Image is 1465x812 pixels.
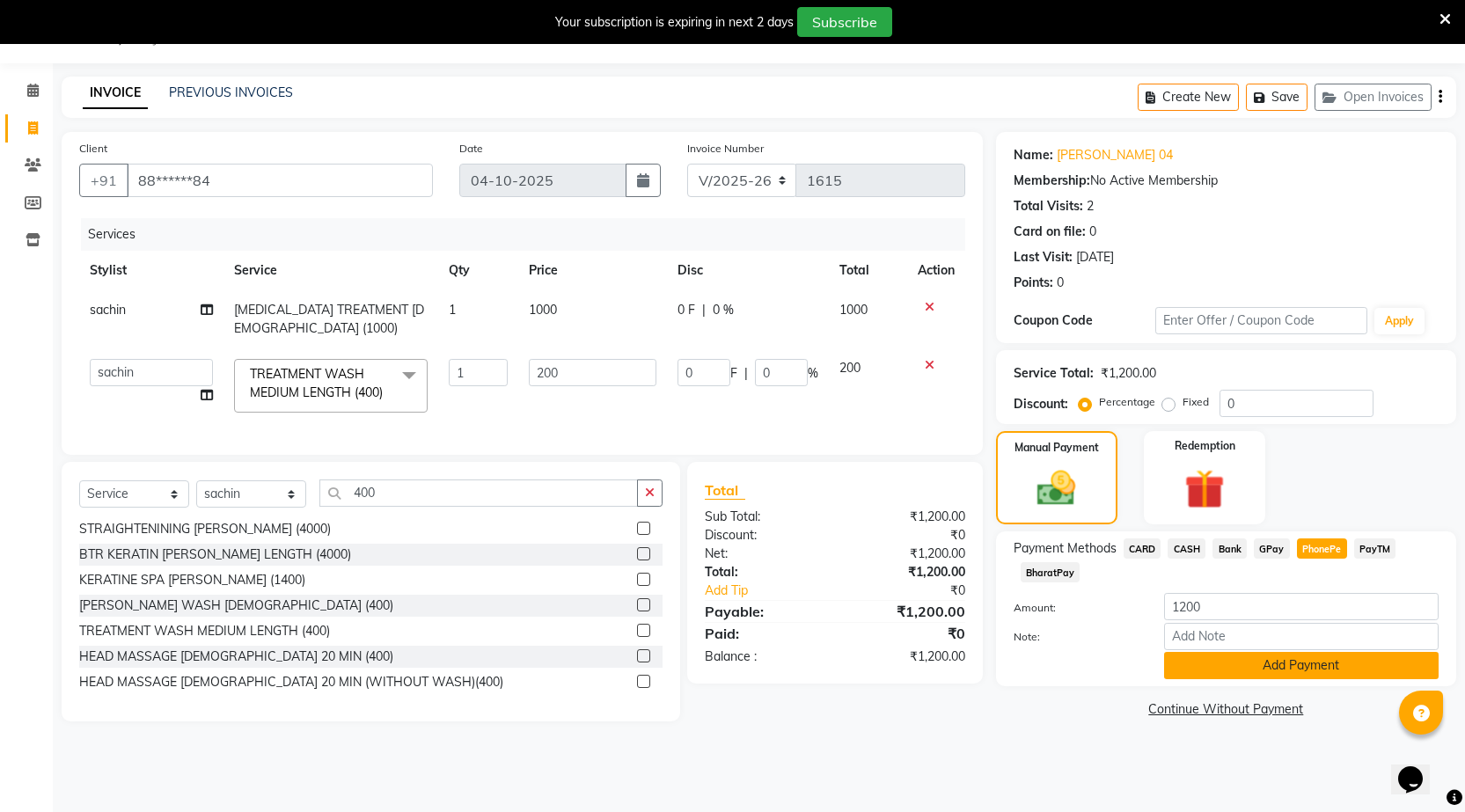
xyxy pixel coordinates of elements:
[687,141,764,157] label: Invoice Number
[79,164,128,197] button: +91
[1000,600,1151,616] label: Amount:
[667,251,829,290] th: Disc
[678,301,695,319] span: 0 F
[797,7,892,37] button: Subscribe
[127,164,433,197] input: Search by Name/Mobile/Email/Code
[234,302,424,336] span: [MEDICAL_DATA] TREATMENT [DEMOGRAPHIC_DATA] (1000)
[1014,248,1073,267] div: Last Visit:
[79,141,107,157] label: Client
[555,13,794,32] div: Your subscription is expiring in next 2 days
[1315,84,1432,111] button: Open Invoices
[1089,223,1096,241] div: 0
[79,647,393,666] div: HEAD MASSAGE [DEMOGRAPHIC_DATA] 20 MIN (400)
[1124,538,1161,559] span: CARD
[1014,274,1053,292] div: Points:
[1297,538,1347,559] span: PhonePe
[1014,311,1155,330] div: Coupon Code
[79,673,503,691] div: HEAD MASSAGE [DEMOGRAPHIC_DATA] 20 MIN (WITHOUT WASH)(400)
[383,384,391,400] a: x
[713,301,734,319] span: 0 %
[839,360,861,376] span: 200
[90,302,126,318] span: sachin
[1254,538,1290,559] span: GPay
[1014,197,1083,216] div: Total Visits:
[79,571,305,589] div: KERATINE SPA [PERSON_NAME] (1400)
[835,526,978,545] div: ₹0
[1014,395,1068,413] div: Discount:
[835,508,978,526] div: ₹1,200.00
[79,622,330,640] div: TREATMENT WASH MEDIUM LENGTH (400)
[1015,440,1099,456] label: Manual Payment
[1099,394,1155,410] label: Percentage
[79,596,393,615] div: [PERSON_NAME] WASH [DEMOGRAPHIC_DATA] (400)
[835,601,978,622] div: ₹1,200.00
[1172,465,1237,514] img: _gift.svg
[1183,394,1209,410] label: Fixed
[692,601,835,622] div: Payable:
[692,647,835,666] div: Balance :
[1057,146,1173,165] a: [PERSON_NAME] 04
[1021,562,1080,582] span: BharatPay
[835,563,978,582] div: ₹1,200.00
[692,623,835,644] div: Paid:
[169,84,293,100] a: PREVIOUS INVOICES
[1014,223,1086,241] div: Card on file:
[1057,274,1064,292] div: 0
[1087,197,1094,216] div: 2
[518,251,667,290] th: Price
[692,545,835,563] div: Net:
[835,647,978,666] div: ₹1,200.00
[1354,538,1396,559] span: PayTM
[250,366,383,400] span: TREATMENT WASH MEDIUM LENGTH (400)
[223,251,438,290] th: Service
[1014,172,1090,190] div: Membership:
[1374,308,1425,334] button: Apply
[1164,652,1439,679] button: Add Payment
[1014,539,1117,558] span: Payment Methods
[808,364,818,383] span: %
[730,364,737,383] span: F
[1391,742,1447,794] iframe: chat widget
[1212,538,1247,559] span: Bank
[835,623,978,644] div: ₹0
[319,479,638,507] input: Search or Scan
[459,141,483,157] label: Date
[79,520,331,538] div: STRAIGHTENINING [PERSON_NAME] (4000)
[692,526,835,545] div: Discount:
[1000,700,1453,719] a: Continue Without Payment
[81,218,978,251] div: Services
[438,251,519,290] th: Qty
[529,302,557,318] span: 1000
[907,251,965,290] th: Action
[449,302,456,318] span: 1
[1175,438,1235,454] label: Redemption
[1164,623,1439,650] input: Add Note
[692,563,835,582] div: Total:
[1155,307,1368,334] input: Enter Offer / Coupon Code
[839,302,868,318] span: 1000
[1246,84,1308,111] button: Save
[1168,538,1205,559] span: CASH
[829,251,907,290] th: Total
[692,508,835,526] div: Sub Total:
[702,301,706,319] span: |
[1014,146,1053,165] div: Name:
[1164,593,1439,620] input: Amount
[705,481,745,500] span: Total
[83,77,148,109] a: INVOICE
[744,364,748,383] span: |
[1014,364,1094,383] div: Service Total:
[79,545,351,564] div: BTR KERATIN [PERSON_NAME] LENGTH (4000)
[835,545,978,563] div: ₹1,200.00
[1014,172,1439,190] div: No Active Membership
[1076,248,1114,267] div: [DATE]
[1000,629,1151,645] label: Note:
[859,582,978,600] div: ₹0
[1025,466,1088,510] img: _cash.svg
[1138,84,1239,111] button: Create New
[79,251,223,290] th: Stylist
[1101,364,1156,383] div: ₹1,200.00
[692,582,859,600] a: Add Tip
